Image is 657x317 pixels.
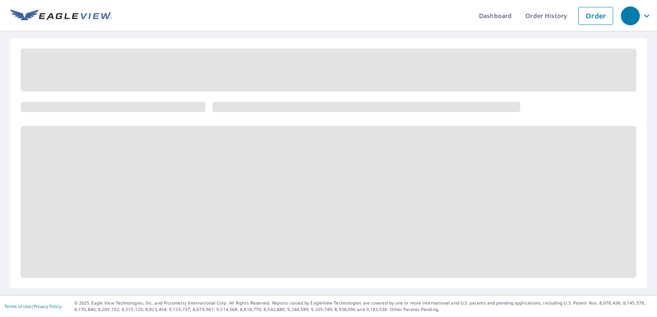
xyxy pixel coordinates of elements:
a: Privacy Policy [34,303,61,309]
p: © 2025 Eagle View Technologies, Inc. and Pictometry International Corp. All Rights Reserved. Repo... [74,300,653,313]
p: | [4,304,61,309]
img: EV Logo [10,9,112,22]
a: Order [578,7,613,25]
a: Terms of Use [4,303,31,309]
